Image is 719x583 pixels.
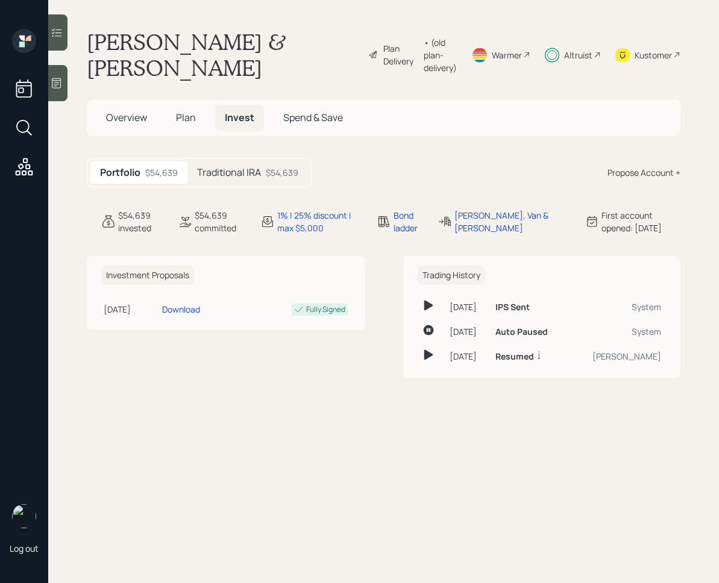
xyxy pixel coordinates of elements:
div: Download [162,303,200,316]
div: [PERSON_NAME] [573,350,662,363]
span: Plan [176,111,196,124]
span: Invest [225,111,254,124]
h5: Traditional IRA [197,167,261,178]
div: Fully Signed [306,304,345,315]
div: $54,639 [266,166,298,179]
img: retirable_logo.png [12,504,36,528]
h6: Resumed [495,352,534,362]
div: • (old plan-delivery) [424,36,457,74]
div: Altruist [564,49,592,61]
div: Kustomer [635,49,672,61]
div: System [573,325,662,338]
h1: [PERSON_NAME] & [PERSON_NAME] [87,29,359,81]
div: $54,639 invested [118,209,163,234]
h6: Investment Proposals [101,266,194,285]
h6: Trading History [418,266,485,285]
div: [DATE] [104,303,157,316]
div: System [573,301,662,313]
div: First account opened: [DATE] [601,209,680,234]
div: Propose Account + [608,166,680,179]
div: Bond ladder [394,209,422,234]
h5: Portfolio [100,167,140,178]
div: [PERSON_NAME], Van & [PERSON_NAME] [454,209,571,234]
span: Overview [106,111,147,124]
div: 1% | 25% discount | max $5,000 [277,209,363,234]
div: Log out [10,543,39,554]
div: [DATE] [450,325,486,338]
div: [DATE] [450,350,486,363]
h6: IPS Sent [495,302,530,313]
span: Spend & Save [283,111,343,124]
h6: Auto Paused [495,327,548,337]
div: $54,639 [145,166,178,179]
div: $54,639 committed [195,209,246,234]
div: Plan Delivery [383,42,418,67]
div: Warmer [492,49,522,61]
div: [DATE] [450,301,486,313]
